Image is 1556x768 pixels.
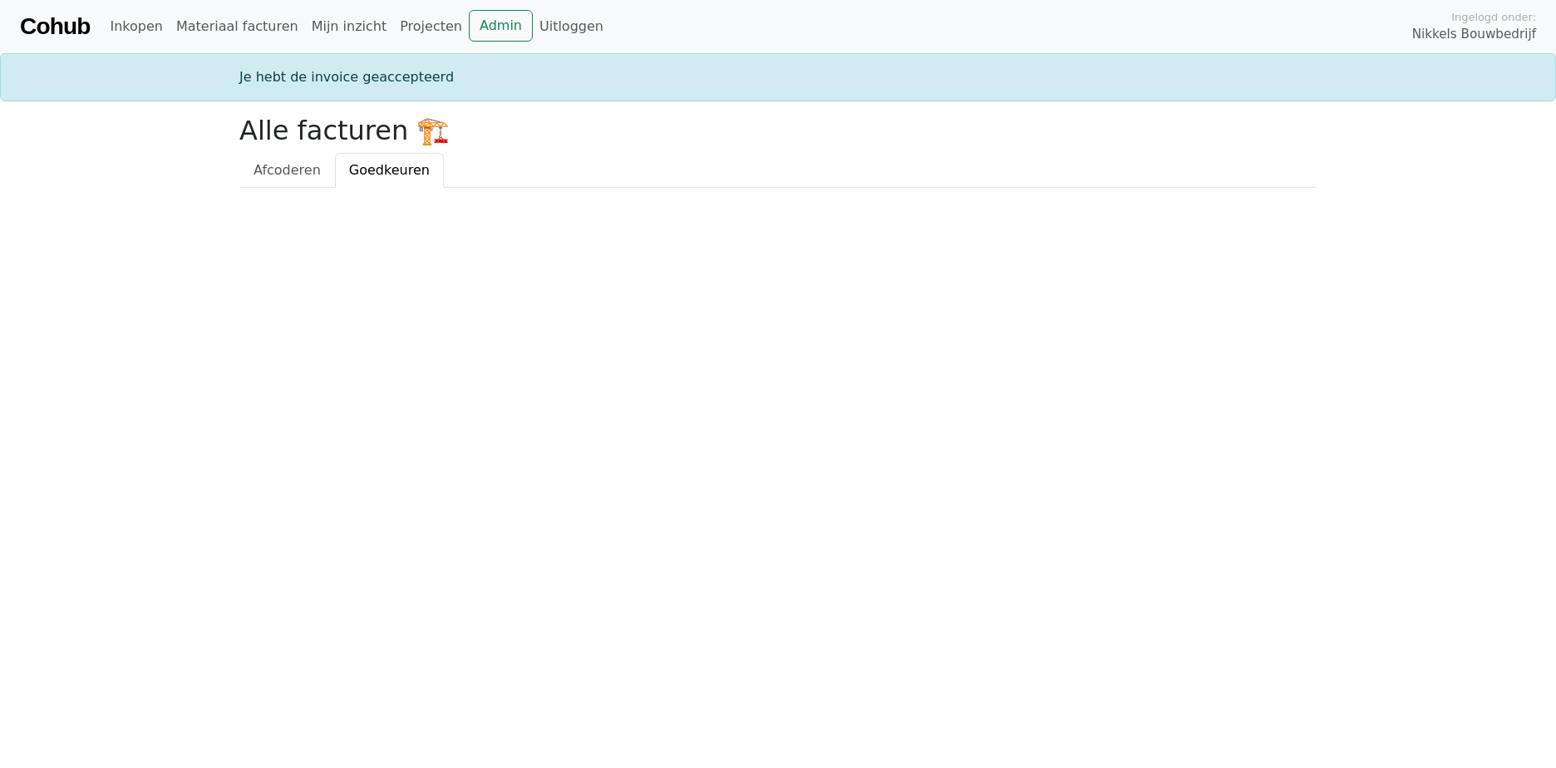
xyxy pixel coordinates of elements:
span: Goedkeuren [349,162,430,178]
a: Uitloggen [533,10,610,43]
h2: Alle facturen 🏗️ [239,115,1317,146]
span: Nikkels Bouwbedrijf [1412,25,1536,44]
span: Ingelogd onder: [1451,9,1536,25]
div: Je hebt de invoice geaccepteerd [229,67,1327,87]
span: Afcoderen [254,162,321,178]
a: Goedkeuren [335,153,444,188]
a: Materiaal facturen [170,10,305,43]
a: Projecten [393,10,469,43]
a: Cohub [20,7,90,47]
a: Admin [469,10,533,42]
a: Mijn inzicht [305,10,394,43]
a: Afcoderen [239,153,335,188]
a: Inkopen [103,10,169,43]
